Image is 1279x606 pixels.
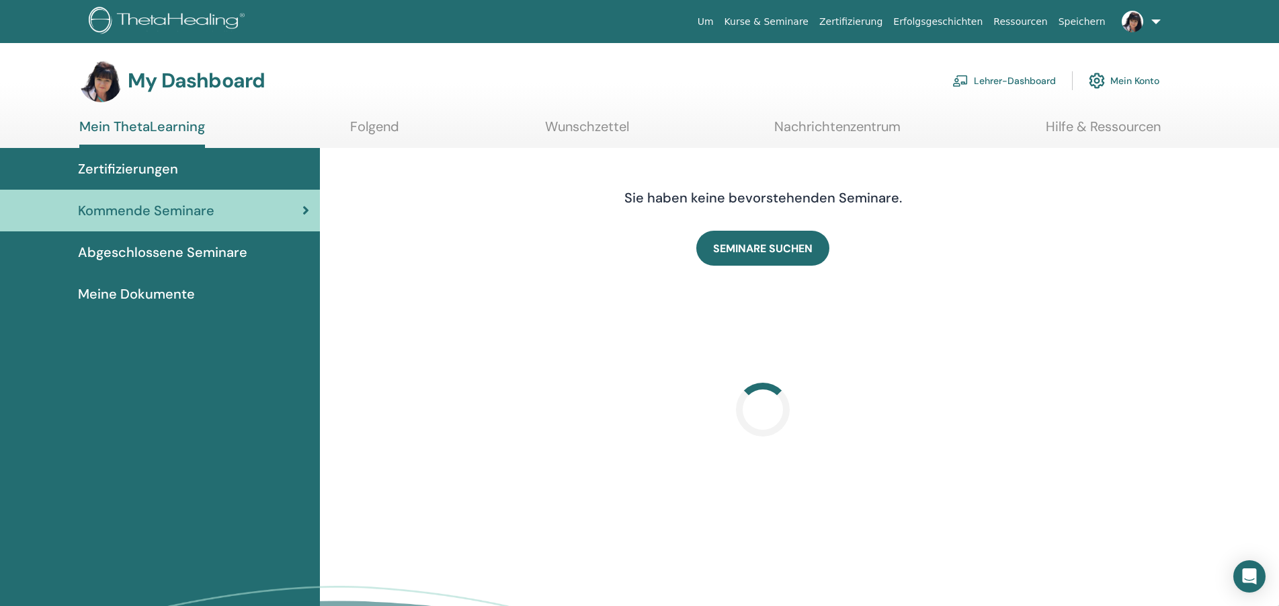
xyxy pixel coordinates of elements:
[1089,66,1159,96] a: Mein Konto
[545,118,629,145] a: Wunschzettel
[1089,69,1105,92] img: cog.svg
[988,9,1053,34] a: Ressourcen
[89,7,249,37] img: logo.png
[692,9,719,34] a: Um
[952,75,968,87] img: chalkboard-teacher.svg
[952,66,1056,96] a: Lehrer-Dashboard
[1233,560,1266,593] div: Open Intercom Messenger
[128,69,265,93] h3: My Dashboard
[713,241,813,256] span: SEMINARE SUCHEN
[888,9,988,34] a: Erfolgsgeschichten
[1053,9,1111,34] a: Speichern
[78,284,195,304] span: Meine Dokumente
[78,159,178,179] span: Zertifizierungen
[79,118,205,148] a: Mein ThetaLearning
[1046,118,1161,145] a: Hilfe & Ressourcen
[1122,11,1143,32] img: default.jpg
[78,200,214,221] span: Kommende Seminare
[79,59,122,102] img: default.jpg
[696,231,829,266] a: SEMINARE SUCHEN
[551,190,975,206] h4: Sie haben keine bevorstehenden Seminare.
[774,118,901,145] a: Nachrichtenzentrum
[78,242,247,262] span: Abgeschlossene Seminare
[814,9,888,34] a: Zertifizierung
[350,118,399,145] a: Folgend
[719,9,814,34] a: Kurse & Seminare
